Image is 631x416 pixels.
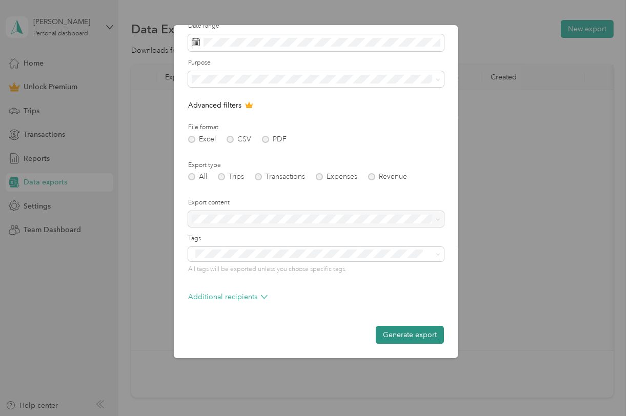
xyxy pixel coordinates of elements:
[188,58,443,68] label: Purpose
[574,359,631,416] iframe: Everlance-gr Chat Button Frame
[188,265,443,274] p: All tags will be exported unless you choose specific tags.
[188,22,443,31] label: Date range
[375,326,443,344] button: Generate export
[188,292,267,302] p: Additional recipients
[188,123,443,132] label: File format
[188,198,443,207] label: Export content
[188,100,443,111] p: Advanced filters
[188,234,443,243] label: Tags
[188,161,443,170] label: Export type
